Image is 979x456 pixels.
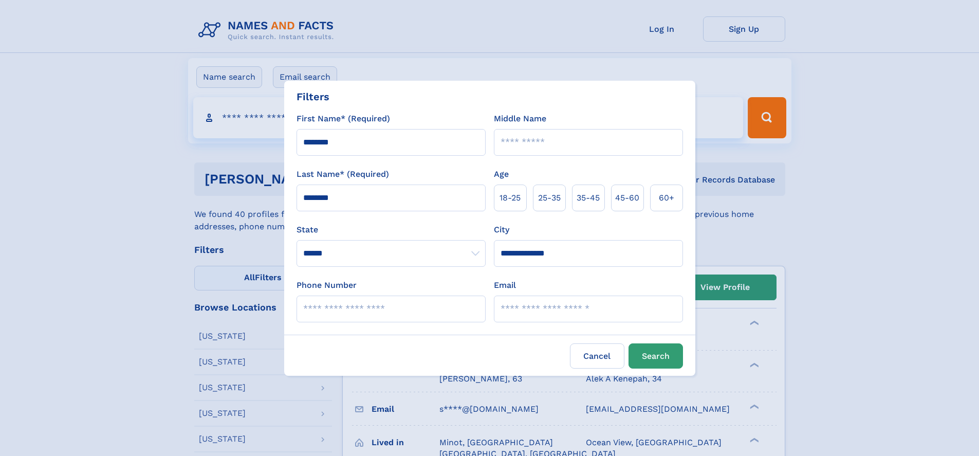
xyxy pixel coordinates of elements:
label: State [297,224,486,236]
label: Email [494,279,516,291]
label: Middle Name [494,113,546,125]
span: 18‑25 [500,192,521,204]
label: Cancel [570,343,624,369]
label: Age [494,168,509,180]
span: 35‑45 [577,192,600,204]
button: Search [629,343,683,369]
label: Last Name* (Required) [297,168,389,180]
span: 45‑60 [615,192,639,204]
span: 25‑35 [538,192,561,204]
label: First Name* (Required) [297,113,390,125]
label: Phone Number [297,279,357,291]
div: Filters [297,89,329,104]
label: City [494,224,509,236]
span: 60+ [659,192,674,204]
